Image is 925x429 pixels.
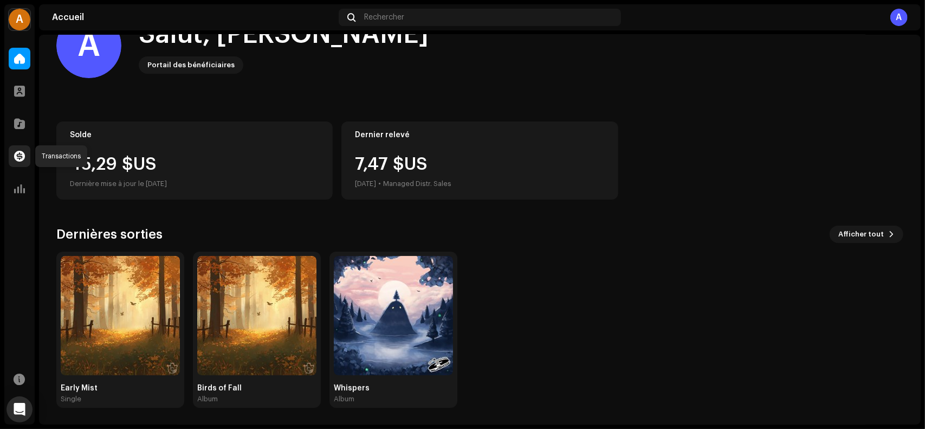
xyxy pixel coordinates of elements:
[383,177,451,190] div: Managed Distr. Sales
[70,177,319,190] div: Dernière mise à jour le [DATE]
[61,384,180,393] div: Early Mist
[147,59,235,72] div: Portail des bénéficiaires
[197,384,316,393] div: Birds of Fall
[341,121,618,200] re-o-card-value: Dernier relevé
[830,226,903,243] button: Afficher tout
[334,395,354,404] div: Album
[70,131,319,139] div: Solde
[355,131,604,139] div: Dernier relevé
[890,9,908,26] div: A
[56,121,333,200] re-o-card-value: Solde
[61,395,81,404] div: Single
[364,13,404,22] span: Rechercher
[334,384,453,393] div: Whispers
[197,395,218,404] div: Album
[52,13,334,22] div: Accueil
[334,256,453,375] img: c5ffe78e-4cf8-414d-ae4c-a31d271e1e8b
[197,256,316,375] img: 779c090e-b5a3-42dd-8d2c-dfc97384dd89
[838,223,884,245] span: Afficher tout
[56,226,163,243] h3: Dernières sorties
[56,13,121,78] div: A
[7,396,33,422] div: Open Intercom Messenger
[9,9,30,30] div: A
[355,177,376,190] div: [DATE]
[139,17,429,52] div: Salut, [PERSON_NAME]
[378,177,381,190] div: •
[61,256,180,375] img: 7f2fd2b9-4558-4029-b9b7-108420ebfb53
